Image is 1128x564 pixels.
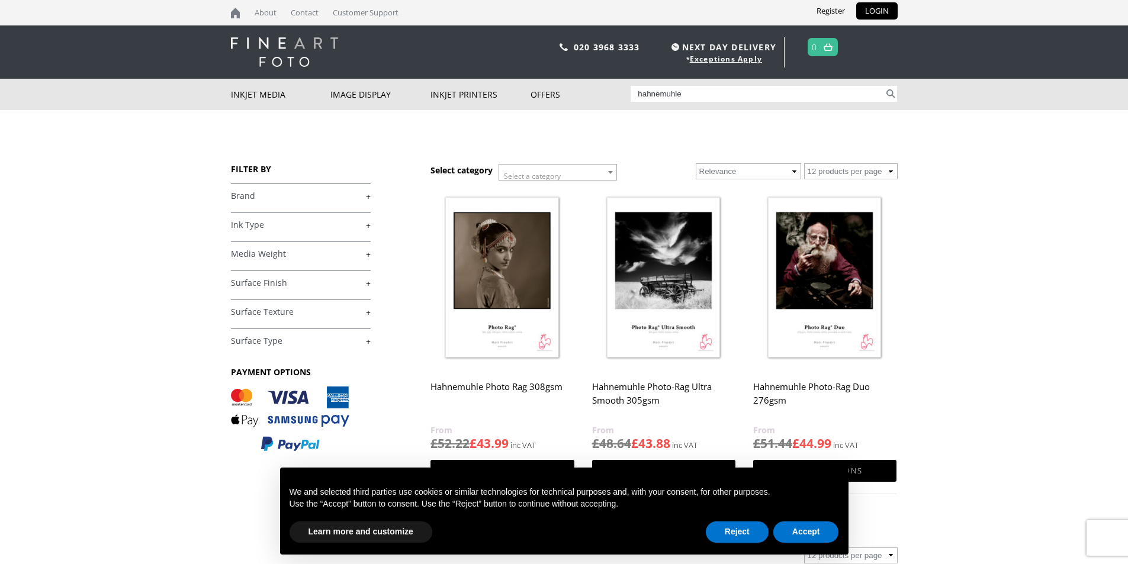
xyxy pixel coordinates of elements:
[773,521,839,543] button: Accept
[231,278,371,289] a: +
[231,183,371,207] h4: Brand
[231,37,338,67] img: logo-white.svg
[753,189,896,368] img: Hahnemuhle Photo-Rag Duo 276gsm
[706,521,769,543] button: Reject
[470,435,477,452] span: £
[690,54,762,64] a: Exceptions Apply
[824,43,833,51] img: basket.svg
[231,191,371,202] a: +
[631,86,884,102] input: Search products…
[671,43,679,51] img: time.svg
[231,328,371,352] h4: Surface Type
[231,249,371,260] a: +
[592,189,735,368] img: Hahnemuhle Photo-Rag Ultra Smooth 305gsm
[430,79,531,110] a: Inkjet Printers
[231,299,371,323] h4: Surface Texture
[531,79,631,110] a: Offers
[430,435,438,452] span: £
[753,189,896,452] a: Hahnemuhle Photo-Rag Duo 276gsm £51.44£44.99
[231,386,349,452] img: PAYMENT OPTIONS
[430,189,574,368] img: Hahnemuhle Photo Rag 308gsm
[231,270,371,294] h4: Surface Finish
[753,435,760,452] span: £
[231,212,371,236] h4: Ink Type
[430,435,470,452] bdi: 52.22
[884,86,898,102] button: Search
[231,220,371,231] a: +
[231,366,371,378] h3: PAYMENT OPTIONS
[592,435,599,452] span: £
[470,435,509,452] bdi: 43.99
[574,41,640,53] a: 020 3968 3333
[631,435,670,452] bdi: 43.88
[290,498,839,510] p: Use the “Accept” button to consent. Use the “Reject” button to continue without accepting.
[231,241,371,265] h4: Media Weight
[753,435,792,452] bdi: 51.44
[231,79,331,110] a: Inkjet Media
[592,376,735,423] h2: Hahnemuhle Photo-Rag Ultra Smooth 305gsm
[812,38,817,56] a: 0
[592,189,735,452] a: Hahnemuhle Photo-Rag Ultra Smooth 305gsm £48.64£43.88
[669,40,776,54] span: NEXT DAY DELIVERY
[560,43,568,51] img: phone.svg
[504,171,561,181] span: Select a category
[290,521,432,543] button: Learn more and customize
[792,435,831,452] bdi: 44.99
[430,189,574,452] a: Hahnemuhle Photo Rag 308gsm £52.22£43.99
[592,435,631,452] bdi: 48.64
[231,307,371,318] a: +
[231,336,371,347] a: +
[231,163,371,175] h3: FILTER BY
[808,2,854,20] a: Register
[430,165,493,176] h3: Select category
[753,376,896,423] h2: Hahnemuhle Photo-Rag Duo 276gsm
[330,79,430,110] a: Image Display
[430,376,574,423] h2: Hahnemuhle Photo Rag 308gsm
[856,2,898,20] a: LOGIN
[271,458,858,564] div: Notice
[631,435,638,452] span: £
[290,486,839,498] p: We and selected third parties use cookies or similar technologies for technical purposes and, wit...
[792,435,799,452] span: £
[696,163,801,179] select: Shop order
